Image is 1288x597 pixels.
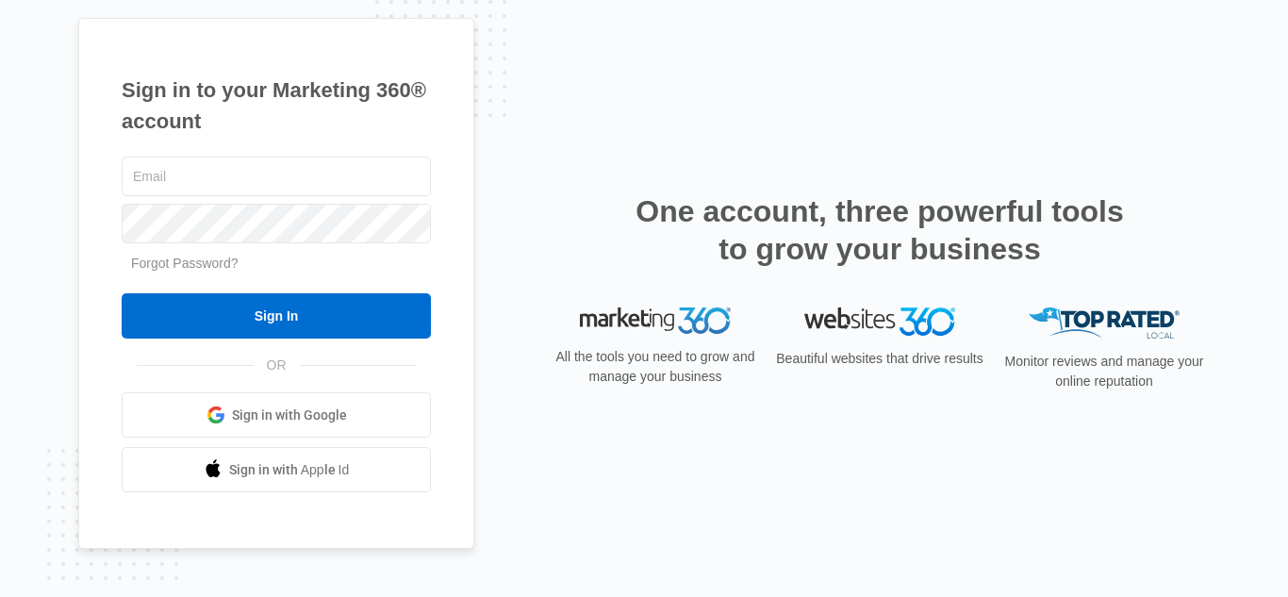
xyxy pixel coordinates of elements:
h1: Sign in to your Marketing 360® account [122,75,431,137]
input: Email [122,157,431,196]
p: Beautiful websites that drive results [774,349,985,369]
h2: One account, three powerful tools to grow your business [630,192,1130,268]
input: Sign In [122,293,431,339]
p: Monitor reviews and manage your online reputation [999,352,1210,391]
a: Forgot Password? [131,256,239,271]
img: Marketing 360 [580,307,731,334]
span: Sign in with Google [232,406,347,425]
span: Sign in with Apple Id [229,460,350,480]
p: All the tools you need to grow and manage your business [550,347,761,387]
a: Sign in with Apple Id [122,447,431,492]
span: OR [254,356,300,375]
img: Websites 360 [804,307,955,335]
img: Top Rated Local [1029,307,1180,339]
a: Sign in with Google [122,392,431,438]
